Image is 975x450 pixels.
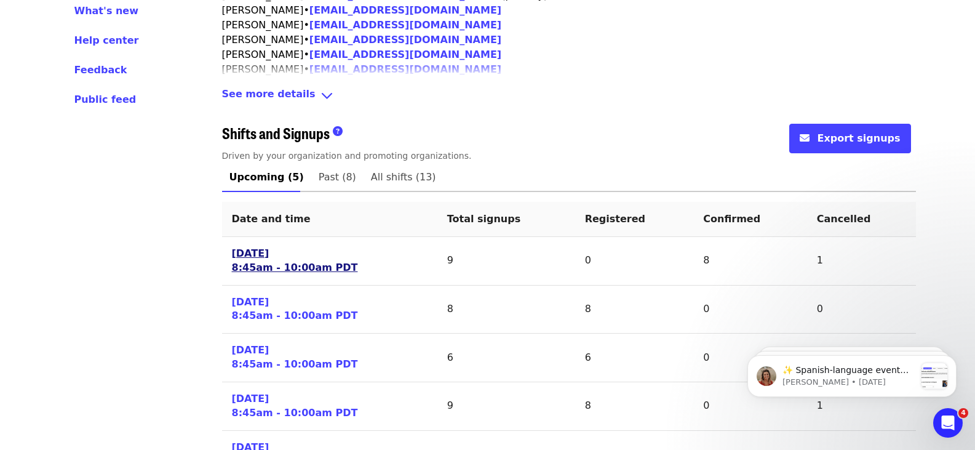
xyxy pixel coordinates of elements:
[575,382,694,431] td: 8
[437,334,575,382] td: 6
[232,344,358,372] a: [DATE]8:45am - 10:00am PDT
[585,213,645,225] span: Registered
[74,63,127,78] button: Feedback
[807,286,916,334] td: 0
[232,392,358,420] a: [DATE]8:45am - 10:00am PDT
[232,213,311,225] span: Date and time
[74,92,193,107] a: Public feed
[693,334,807,382] td: 0
[729,331,975,417] iframe: Intercom notifications message
[703,213,760,225] span: Confirmed
[958,408,968,418] span: 4
[309,49,501,60] a: [EMAIL_ADDRESS][DOMAIN_NAME]
[333,126,343,137] i: question-circle icon
[320,87,333,105] i: angle-down icon
[319,169,356,186] span: Past (8)
[309,4,501,16] a: [EMAIL_ADDRESS][DOMAIN_NAME]
[807,237,916,286] td: 1
[222,87,916,105] div: See more detailsangle-down icon
[74,5,139,17] span: What's new
[232,247,358,275] a: [DATE]8:45am - 10:00am PDT
[364,163,444,192] a: All shifts (13)
[222,151,472,161] span: Driven by your organization and promoting organizations.
[309,19,501,31] a: [EMAIL_ADDRESS][DOMAIN_NAME]
[693,382,807,431] td: 0
[311,163,364,192] a: Past (8)
[575,237,694,286] td: 0
[437,237,575,286] td: 9
[933,408,963,438] iframe: Intercom live chat
[222,87,316,105] span: See more details
[817,213,871,225] span: Cancelled
[789,124,910,153] button: envelope iconExport signups
[575,334,694,382] td: 6
[74,4,193,18] a: What's new
[229,169,304,186] span: Upcoming (5)
[693,286,807,334] td: 0
[74,34,139,46] span: Help center
[222,122,330,143] span: Shifts and Signups
[800,132,810,144] i: envelope icon
[309,63,501,75] a: [EMAIL_ADDRESS][DOMAIN_NAME]
[437,382,575,431] td: 9
[575,286,694,334] td: 8
[74,33,193,48] a: Help center
[437,286,575,334] td: 8
[309,34,501,46] a: [EMAIL_ADDRESS][DOMAIN_NAME]
[74,94,137,105] span: Public feed
[232,295,358,324] a: [DATE]8:45am - 10:00am PDT
[371,169,436,186] span: All shifts (13)
[447,213,521,225] span: Total signups
[693,237,807,286] td: 8
[222,163,311,192] a: Upcoming (5)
